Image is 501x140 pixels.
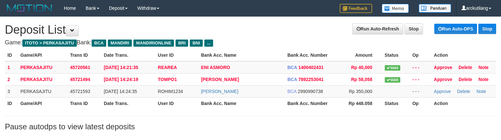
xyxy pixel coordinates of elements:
th: User ID [155,97,198,109]
td: PERKASAJITU [18,85,67,97]
th: Date Trans. [101,97,155,109]
th: Bank Acc. Number [285,49,339,61]
td: - - - [410,61,431,74]
a: Note [479,77,489,82]
span: ROHIM1234 [158,89,183,94]
span: BRI [176,40,188,47]
a: [PERSON_NAME] [201,89,238,94]
span: BCA [92,40,106,47]
img: Feedback.jpg [340,4,372,13]
span: Rp 40,000 [351,65,372,70]
th: ID [5,97,18,109]
th: Bank Acc. Name [199,49,285,61]
span: 45721593 [70,89,90,94]
span: MANDIRI [108,40,132,47]
th: Rp 448.058 [339,97,382,109]
h4: Game: Bank: [5,40,496,46]
td: 3 [5,85,18,97]
span: 1400402431 [298,65,324,70]
th: User ID [155,49,198,61]
a: Run Auto-Refresh [352,23,403,34]
th: Bank Acc. Number [285,97,339,109]
span: Valid transaction [385,77,400,83]
a: Delete [459,77,472,82]
th: Bank Acc. Name [199,97,285,109]
span: 7892253041 [298,77,324,82]
th: Action [431,49,496,61]
span: Rp 350,000 [349,89,372,94]
a: Note [479,65,489,70]
td: 2 [5,73,18,85]
th: Trans ID [67,97,101,109]
span: Valid transaction [385,65,400,71]
span: 45720561 [70,65,90,70]
td: - - - [410,85,431,97]
th: Game/API [18,49,67,61]
td: - - - [410,73,431,85]
img: MOTION_logo.png [5,3,54,13]
span: REAREA [158,65,177,70]
span: BNI [190,40,202,47]
img: Button%20Memo.svg [382,4,409,13]
span: BCA [287,65,297,70]
span: TOMPO1 [158,77,177,82]
a: Delete [457,89,470,94]
th: Amount [339,49,382,61]
span: [DATE] 14:21:35 [104,65,138,70]
td: PERKASAJITU [18,73,67,85]
a: Approve [434,65,452,70]
a: Stop [478,24,496,34]
th: Trans ID [67,49,101,61]
span: 2990990738 [298,89,323,94]
td: 1 [5,61,18,74]
h3: Pause autodps to view latest deposits [5,122,496,131]
span: [DATE] 14:24:19 [104,77,138,82]
a: [PERSON_NAME] [201,77,239,82]
a: ENI ASMORO [201,65,230,70]
th: Game/API [18,97,67,109]
span: Rp 58,058 [351,77,372,82]
th: Status [382,49,410,61]
a: Stop [404,23,423,34]
img: panduan.png [419,4,451,13]
a: Approve [434,77,452,82]
span: BCA [287,77,297,82]
a: Note [476,89,486,94]
th: ID [5,49,18,61]
th: Date Trans. [101,49,155,61]
span: ... [204,40,213,47]
th: Op [410,49,431,61]
th: Action [431,97,496,109]
h1: Deposit List [5,23,496,36]
a: Approve [434,89,451,94]
span: MANDIRIONLINE [133,40,174,47]
a: Run Auto-DPS [434,24,477,34]
span: ITOTO > PERKASAJITU [22,40,77,47]
span: 45721494 [70,77,90,82]
td: PERKASAJITU [18,61,67,74]
th: Op [410,97,431,109]
span: [DATE] 14:24:35 [104,89,137,94]
th: Status [382,97,410,109]
a: Delete [459,65,472,70]
span: BCA [287,89,296,94]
